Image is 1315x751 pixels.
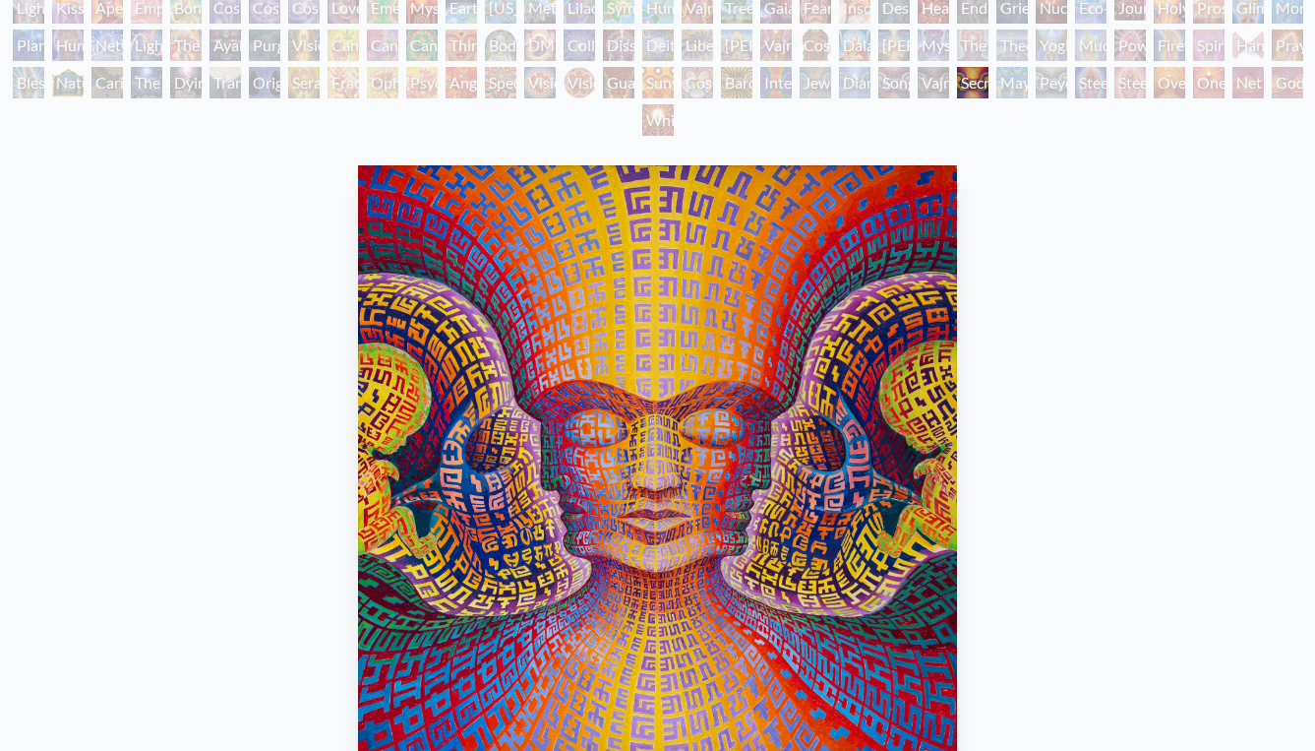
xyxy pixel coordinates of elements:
div: Cannabis Sutra [367,30,398,61]
div: Guardian of Infinite Vision [603,67,634,98]
div: One [1193,67,1225,98]
div: Vajra Being [918,67,949,98]
div: Mystic Eye [918,30,949,61]
div: Networks [91,30,123,61]
div: DMT - The Spirit Molecule [524,30,556,61]
div: Psychomicrograph of a Fractal Paisley Cherub Feather Tip [406,67,438,98]
div: Cannabis Mudra [328,30,359,61]
div: Vision [PERSON_NAME] [564,67,595,98]
div: Oversoul [1154,67,1185,98]
div: Planetary Prayers [13,30,44,61]
div: Sunyata [642,67,674,98]
div: Mudra [1075,30,1106,61]
div: Net of Being [1232,67,1264,98]
div: Cosmic Elf [682,67,713,98]
div: Mayan Being [996,67,1028,98]
div: Dissectional Art for Tool's Lateralus CD [603,30,634,61]
div: Seraphic Transport Docking on the Third Eye [288,67,320,98]
div: Cosmic [DEMOGRAPHIC_DATA] [800,30,831,61]
div: Vision Tree [288,30,320,61]
div: [PERSON_NAME] [878,30,910,61]
div: Yogi & the Möbius Sphere [1036,30,1067,61]
div: Body/Mind as a Vibratory Field of Energy [485,30,516,61]
div: Deities & Demons Drinking from the Milky Pool [642,30,674,61]
div: Godself [1272,67,1303,98]
div: Praying Hands [1272,30,1303,61]
div: Collective Vision [564,30,595,61]
div: Purging [249,30,280,61]
div: Dalai Lama [839,30,870,61]
div: Ayahuasca Visitation [209,30,241,61]
div: Jewel Being [800,67,831,98]
div: Fractal Eyes [328,67,359,98]
div: Angel Skin [446,67,477,98]
div: Original Face [249,67,280,98]
div: Spectral Lotus [485,67,516,98]
div: Diamond Being [839,67,870,98]
div: The Shulgins and their Alchemical Angels [170,30,202,61]
div: White Light [642,104,674,136]
div: Steeplehead 1 [1075,67,1106,98]
div: Ophanic Eyelash [367,67,398,98]
div: Human Geometry [52,30,84,61]
div: Bardo Being [721,67,752,98]
div: The Seer [957,30,988,61]
div: Cannabacchus [406,30,438,61]
div: Hands that See [1232,30,1264,61]
div: [PERSON_NAME] [721,30,752,61]
div: Dying [170,67,202,98]
div: Secret Writing Being [957,67,988,98]
div: Vajra Guru [760,30,792,61]
div: Song of Vajra Being [878,67,910,98]
div: Nature of Mind [52,67,84,98]
div: Peyote Being [1036,67,1067,98]
div: Power to the Peaceful [1114,30,1146,61]
div: Interbeing [760,67,792,98]
div: Steeplehead 2 [1114,67,1146,98]
div: Blessing Hand [13,67,44,98]
div: Liberation Through Seeing [682,30,713,61]
div: Lightworker [131,30,162,61]
div: Transfiguration [209,67,241,98]
div: Vision Crystal [524,67,556,98]
div: Theologue [996,30,1028,61]
div: Caring [91,67,123,98]
div: The Soul Finds It's Way [131,67,162,98]
div: Firewalking [1154,30,1185,61]
div: Spirit Animates the Flesh [1193,30,1225,61]
div: Third Eye Tears of Joy [446,30,477,61]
